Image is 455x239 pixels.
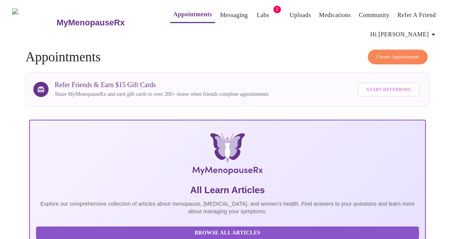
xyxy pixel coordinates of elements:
[367,27,441,42] button: Hi [PERSON_NAME]
[36,229,421,236] a: Browse All Articles
[55,91,268,98] p: Share MyMenopauseRx and earn gift cards to over 200+ stores when friends complete appointments
[173,9,212,20] a: Appointments
[319,10,351,20] a: Medications
[356,8,392,23] button: Community
[96,133,359,178] img: MyMenopauseRx Logo
[377,53,419,61] span: Create Appointment
[368,50,428,64] button: Create Appointment
[220,10,248,20] a: Messaging
[397,10,436,20] a: Refer a Friend
[217,8,251,23] button: Messaging
[356,79,421,100] a: Start Referring
[25,50,430,65] h4: Appointments
[316,8,354,23] button: Medications
[170,7,215,23] button: Appointments
[287,8,314,23] button: Uploads
[12,8,56,37] img: MyMenopauseRx Logo
[56,18,125,28] h3: MyMenopauseRx
[44,228,411,238] span: Browse All Articles
[359,10,389,20] a: Community
[290,10,311,20] a: Uploads
[56,9,155,36] a: MyMenopauseRx
[36,184,419,196] h5: All Learn Articles
[36,200,419,215] p: Explore our comprehensive collection of articles about menopause, [MEDICAL_DATA], and women's hea...
[251,8,275,23] button: Labs
[366,85,411,94] span: Start Referring
[370,29,438,40] span: Hi [PERSON_NAME]
[394,8,439,23] button: Refer a Friend
[257,10,269,20] a: Labs
[55,81,268,89] h3: Refer Friends & Earn $15 Gift Cards
[358,83,419,97] button: Start Referring
[273,6,281,13] span: 2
